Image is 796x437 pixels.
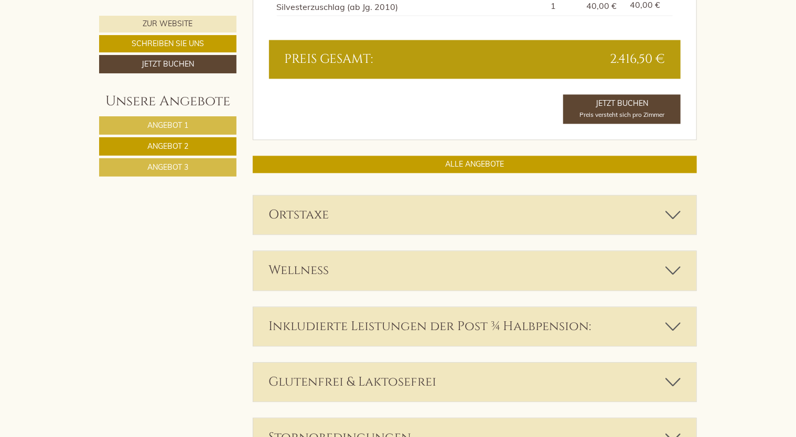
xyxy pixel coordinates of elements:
a: Jetzt BuchenPreis versteht sich pro Zimmer [563,94,681,124]
a: Zur Website [99,16,236,32]
div: Glutenfrei & Laktosefrei [253,363,697,401]
span: Angebot 2 [147,141,188,151]
a: ALLE ANGEBOTE [253,156,697,173]
div: Inkludierte Leistungen der Post ¾ Halbpension: [253,307,697,346]
span: Angebot 1 [147,121,188,130]
span: 40,00 € [587,1,617,11]
a: Schreiben Sie uns [99,35,236,52]
div: Ortstaxe [253,195,697,234]
div: Unsere Angebote [99,92,236,111]
a: Jetzt buchen [99,55,236,73]
span: Angebot 3 [147,162,188,172]
span: Preis versteht sich pro Zimmer [579,111,664,118]
div: Wellness [253,251,697,290]
span: 2.416,50 € [610,50,665,68]
div: Preis gesamt: [277,50,475,68]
